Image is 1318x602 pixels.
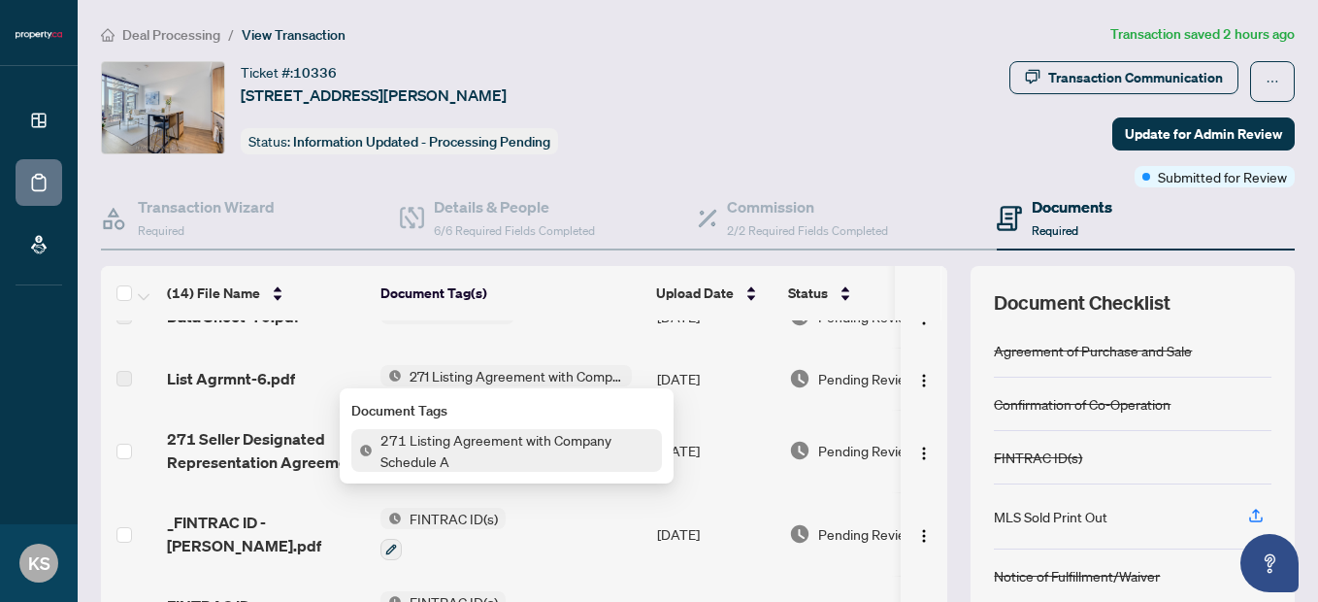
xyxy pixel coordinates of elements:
[1125,118,1282,150] span: Update for Admin Review
[818,523,915,545] span: Pending Review
[727,195,888,218] h4: Commission
[1158,166,1287,187] span: Submitted for Review
[402,365,632,386] span: 271 Listing Agreement with Company Schedule A
[1266,75,1279,88] span: ellipsis
[1110,23,1295,46] article: Transaction saved 2 hours ago
[789,440,810,461] img: Document Status
[916,373,932,388] img: Logo
[167,427,365,474] span: 271 Seller Designated Representation Agreement Authority to Offer for Sale - OREA_[DATE] 12_13_05...
[1032,223,1078,238] span: Required
[916,446,932,461] img: Logo
[434,223,595,238] span: 6/6 Required Fields Completed
[908,435,939,466] button: Logo
[649,410,781,493] td: [DATE]
[780,266,945,320] th: Status
[241,128,558,154] div: Status:
[380,508,506,560] button: Status IconFINTRAC ID(s)
[818,368,915,389] span: Pending Review
[241,84,507,107] span: [STREET_ADDRESS][PERSON_NAME]
[351,400,662,421] div: Document Tags
[228,23,234,46] li: /
[648,266,780,320] th: Upload Date
[1048,62,1223,93] div: Transaction Communication
[818,440,915,461] span: Pending Review
[102,62,224,153] img: IMG-N12260803_1.jpg
[402,508,506,529] span: FINTRAC ID(s)
[167,367,295,390] span: List Agrmnt-6.pdf
[293,64,337,82] span: 10336
[16,29,62,41] img: logo
[138,223,184,238] span: Required
[293,133,550,150] span: Information Updated - Processing Pending
[656,283,734,304] span: Upload Date
[789,523,810,545] img: Document Status
[908,363,939,394] button: Logo
[994,393,1170,415] div: Confirmation of Co-Operation
[241,61,337,84] div: Ticket #:
[994,340,1192,361] div: Agreement of Purchase and Sale
[1240,534,1299,592] button: Open asap
[908,518,939,550] button: Logo
[380,508,402,529] img: Status Icon
[994,447,1082,468] div: FINTRAC ID(s)
[373,429,662,472] span: 271 Listing Agreement with Company Schedule A
[167,283,260,304] span: (14) File Name
[434,195,595,218] h4: Details & People
[649,348,781,410] td: [DATE]
[994,289,1170,317] span: Document Checklist
[1112,117,1295,150] button: Update for Admin Review
[380,365,632,386] button: Status Icon271 Listing Agreement with Company Schedule A
[380,365,402,386] img: Status Icon
[138,195,275,218] h4: Transaction Wizard
[1009,61,1238,94] button: Transaction Communication
[649,492,781,576] td: [DATE]
[101,28,115,42] span: home
[373,266,648,320] th: Document Tag(s)
[28,550,50,577] span: KS
[122,26,220,44] span: Deal Processing
[242,26,346,44] span: View Transaction
[994,565,1160,586] div: Notice of Fulfillment/Waiver
[788,283,828,304] span: Status
[351,440,373,461] img: Status Icon
[1032,195,1112,218] h4: Documents
[789,368,810,389] img: Document Status
[994,506,1107,527] div: MLS Sold Print Out
[167,511,365,557] span: _FINTRAC ID - [PERSON_NAME].pdf
[159,266,373,320] th: (14) File Name
[727,223,888,238] span: 2/2 Required Fields Completed
[916,528,932,544] img: Logo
